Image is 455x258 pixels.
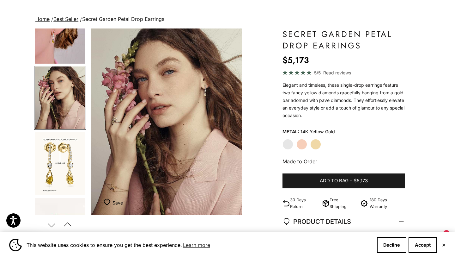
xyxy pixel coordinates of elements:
span: Add to bag [320,177,349,185]
button: Add to bag-$5,173 [282,173,405,189]
img: Cookie banner [9,239,22,251]
p: Made to Order [282,157,405,166]
a: Home [35,16,50,22]
variant-option-value: 14K Yellow Gold [300,127,335,136]
p: 30 Days Return [290,197,319,210]
button: Go to item 6 [34,66,86,130]
img: #YellowGold [35,132,85,195]
img: #YellowGold #RoseGold #WhiteGold [91,28,242,215]
span: $5,173 [354,177,368,185]
summary: PRODUCT DETAILS [282,210,405,233]
legend: Metal: [282,127,299,136]
p: Free Shipping [330,197,356,210]
a: Learn more [182,240,211,250]
button: Go to item 7 [34,132,86,196]
button: Decline [377,237,406,253]
nav: breadcrumbs [34,15,421,24]
button: Accept [409,237,437,253]
button: Go to item 5 [34,0,86,64]
img: #YellowGold #RoseGold #WhiteGold [35,66,85,129]
span: Read reviews [323,69,351,76]
button: Close [442,243,446,247]
div: Item 6 of 13 [91,28,242,215]
span: Secret Garden Petal Drop Earrings [82,16,164,22]
a: Best Seller [53,16,78,22]
p: 180 Days Warranty [370,197,405,210]
h1: Secret Garden Petal Drop Earrings [282,28,405,51]
img: wishlist [104,199,112,205]
span: This website uses cookies to ensure you get the best experience. [27,240,372,250]
sale-price: $5,173 [282,54,309,66]
p: Elegant and timeless, these single-drop earrings feature two fancy yellow diamonds gracefully han... [282,81,405,119]
a: 5/5 Read reviews [282,69,405,76]
span: 5/5 [314,69,321,76]
span: PRODUCT DETAILS [282,216,351,227]
img: #YellowGold #RoseGold #WhiteGold [35,1,85,64]
button: Add to Wishlist [104,196,123,209]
